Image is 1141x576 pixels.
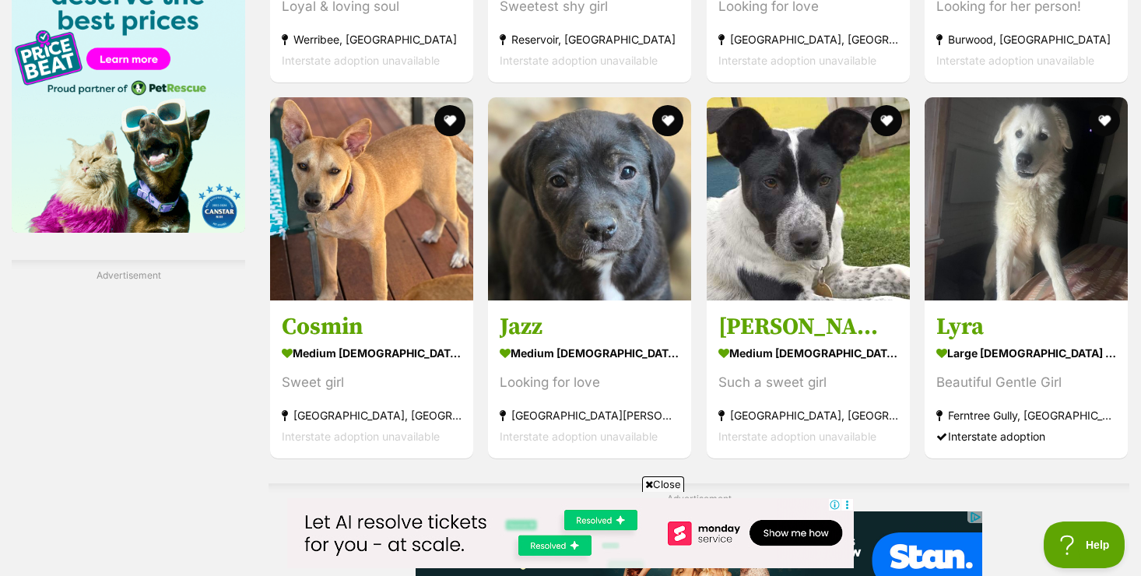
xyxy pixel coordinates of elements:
iframe: Help Scout Beacon - Open [1044,522,1125,568]
h3: Lyra [936,312,1116,342]
span: Interstate adoption unavailable [718,54,876,67]
button: favourite [434,105,465,136]
img: Cosmin - Staffordshire Bull Terrier Dog [270,97,473,300]
strong: Burwood, [GEOGRAPHIC_DATA] [936,29,1116,50]
div: Interstate adoption [936,426,1116,447]
span: Interstate adoption unavailable [936,54,1094,67]
strong: [GEOGRAPHIC_DATA][PERSON_NAME][GEOGRAPHIC_DATA] [500,405,679,426]
strong: medium [DEMOGRAPHIC_DATA] Dog [500,342,679,364]
strong: [GEOGRAPHIC_DATA], [GEOGRAPHIC_DATA] [282,405,462,426]
h3: Jazz [500,312,679,342]
strong: medium [DEMOGRAPHIC_DATA] Dog [282,342,462,364]
h3: Cosmin [282,312,462,342]
span: Interstate adoption unavailable [718,430,876,443]
button: favourite [871,105,902,136]
div: Such a sweet girl [718,372,898,393]
span: Interstate adoption unavailable [500,430,658,443]
button: favourite [653,105,684,136]
strong: large [DEMOGRAPHIC_DATA] Dog [936,342,1116,364]
a: Cosmin medium [DEMOGRAPHIC_DATA] Dog Sweet girl [GEOGRAPHIC_DATA], [GEOGRAPHIC_DATA] Interstate a... [270,300,473,458]
span: Interstate adoption unavailable [500,54,658,67]
span: Interstate adoption unavailable [282,430,440,443]
div: Sweet girl [282,372,462,393]
a: Jazz medium [DEMOGRAPHIC_DATA] Dog Looking for love [GEOGRAPHIC_DATA][PERSON_NAME][GEOGRAPHIC_DAT... [488,300,691,458]
a: [PERSON_NAME] medium [DEMOGRAPHIC_DATA] Dog Such a sweet girl [GEOGRAPHIC_DATA], [GEOGRAPHIC_DATA... [707,300,910,458]
strong: Werribee, [GEOGRAPHIC_DATA] [282,29,462,50]
strong: Ferntree Gully, [GEOGRAPHIC_DATA] [936,405,1116,426]
div: Looking for love [500,372,679,393]
img: Lyra - Maremma Sheepdog [925,97,1128,300]
h3: [PERSON_NAME] [718,312,898,342]
strong: Reservoir, [GEOGRAPHIC_DATA] [500,29,679,50]
a: Lyra large [DEMOGRAPHIC_DATA] Dog Beautiful Gentle Girl Ferntree Gully, [GEOGRAPHIC_DATA] Interst... [925,300,1128,458]
strong: [GEOGRAPHIC_DATA], [GEOGRAPHIC_DATA] [718,405,898,426]
img: Jazz - Beagle x Staffordshire Bull Terrier Dog [488,97,691,300]
span: Interstate adoption unavailable [282,54,440,67]
strong: [GEOGRAPHIC_DATA], [GEOGRAPHIC_DATA] [718,29,898,50]
strong: medium [DEMOGRAPHIC_DATA] Dog [718,342,898,364]
img: Statler - Australian Cattle Dog x Australian Kelpie Dog [707,97,910,300]
iframe: Advertisement [287,498,854,568]
div: Beautiful Gentle Girl [936,372,1116,393]
span: Close [642,476,684,492]
button: favourite [1089,105,1120,136]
